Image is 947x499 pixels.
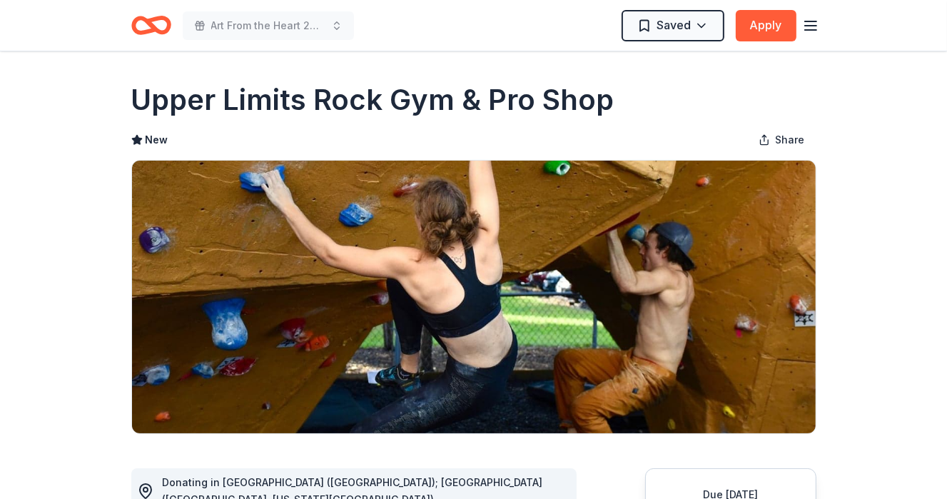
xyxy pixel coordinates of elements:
span: Art From the Heart 2025 [211,17,325,34]
button: Share [747,126,816,154]
button: Apply [736,10,796,41]
button: Art From the Heart 2025 [183,11,354,40]
span: Saved [657,16,692,34]
button: Saved [622,10,724,41]
span: New [146,131,168,148]
img: Image for Upper Limits Rock Gym & Pro Shop [132,161,816,433]
a: Home [131,9,171,42]
h1: Upper Limits Rock Gym & Pro Shop [131,80,614,120]
span: Share [776,131,805,148]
